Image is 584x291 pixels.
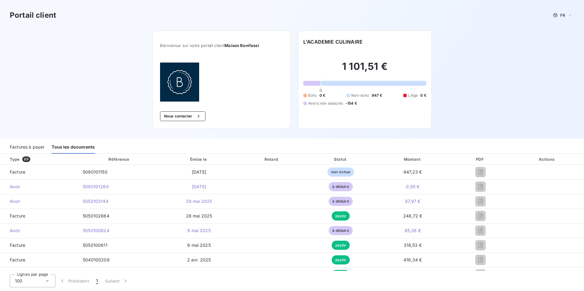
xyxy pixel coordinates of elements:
[83,169,108,174] span: 5090101150
[162,156,236,162] div: Émise le
[327,167,354,177] span: non-échue
[101,275,132,287] button: Suivant
[329,197,352,206] span: à déduire
[83,257,110,262] span: 5040100208
[332,270,350,279] span: payée
[5,257,73,263] span: Facture
[332,241,350,250] span: payée
[406,184,419,189] span: 0,95 €
[187,257,211,262] span: 2 avr. 2025
[5,169,73,175] span: Facture
[405,199,420,204] span: 87,97 €
[303,60,426,79] h2: 1 101,51 €
[160,111,205,121] button: Nous contacter
[192,169,206,174] span: [DATE]
[376,156,449,162] div: Montant
[10,141,44,154] div: Factures à payer
[187,228,211,233] span: 9 mai 2025
[5,213,73,219] span: Facture
[224,43,259,48] span: Maison Bonifassi
[186,199,212,204] span: 29 mai 2025
[187,242,211,248] span: 9 mai 2025
[160,63,199,102] img: Company logo
[329,182,352,191] span: à déduire
[308,101,343,106] span: Avoirs non associés
[83,199,108,204] span: 5050103144
[403,169,422,174] span: 947,23 €
[308,93,317,98] span: Échu
[319,88,322,93] span: 0
[5,242,73,248] span: Facture
[345,101,357,106] span: -154 €
[5,228,73,234] span: Avoir
[512,156,583,162] div: Actions
[372,93,382,98] span: 947 €
[408,93,418,98] span: Litige
[303,38,363,45] h6: L'ACADEMIE CULINAIRE
[405,228,421,233] span: 65,36 €
[420,93,426,98] span: 0 €
[83,228,109,233] span: 5050100924
[83,213,109,218] span: 5050102864
[186,213,212,218] span: 28 mai 2025
[351,93,369,98] span: Non-échu
[560,13,565,18] span: FR
[22,156,30,162] span: 69
[403,257,422,262] span: 418,34 €
[5,184,73,190] span: Avoir
[319,93,325,98] span: 0 €
[83,242,108,248] span: 5050100811
[5,198,73,204] span: Avoir
[332,211,350,221] span: payée
[15,278,22,284] span: 100
[56,275,93,287] button: Précédent
[96,278,98,284] span: 1
[93,275,101,287] button: 1
[404,242,422,248] span: 318,53 €
[329,226,352,235] span: à déduire
[452,156,509,162] div: PDF
[403,213,422,218] span: 248,72 €
[160,43,283,48] span: Bienvenue sur votre portail client .
[238,156,305,162] div: Retard
[83,184,109,189] span: 5090101260
[308,156,374,162] div: Statut
[10,10,56,21] h3: Portail client
[6,156,77,162] div: Type
[192,184,206,189] span: [DATE]
[52,141,95,154] div: Tous les documents
[332,255,350,264] span: payée
[108,157,129,162] div: Référence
